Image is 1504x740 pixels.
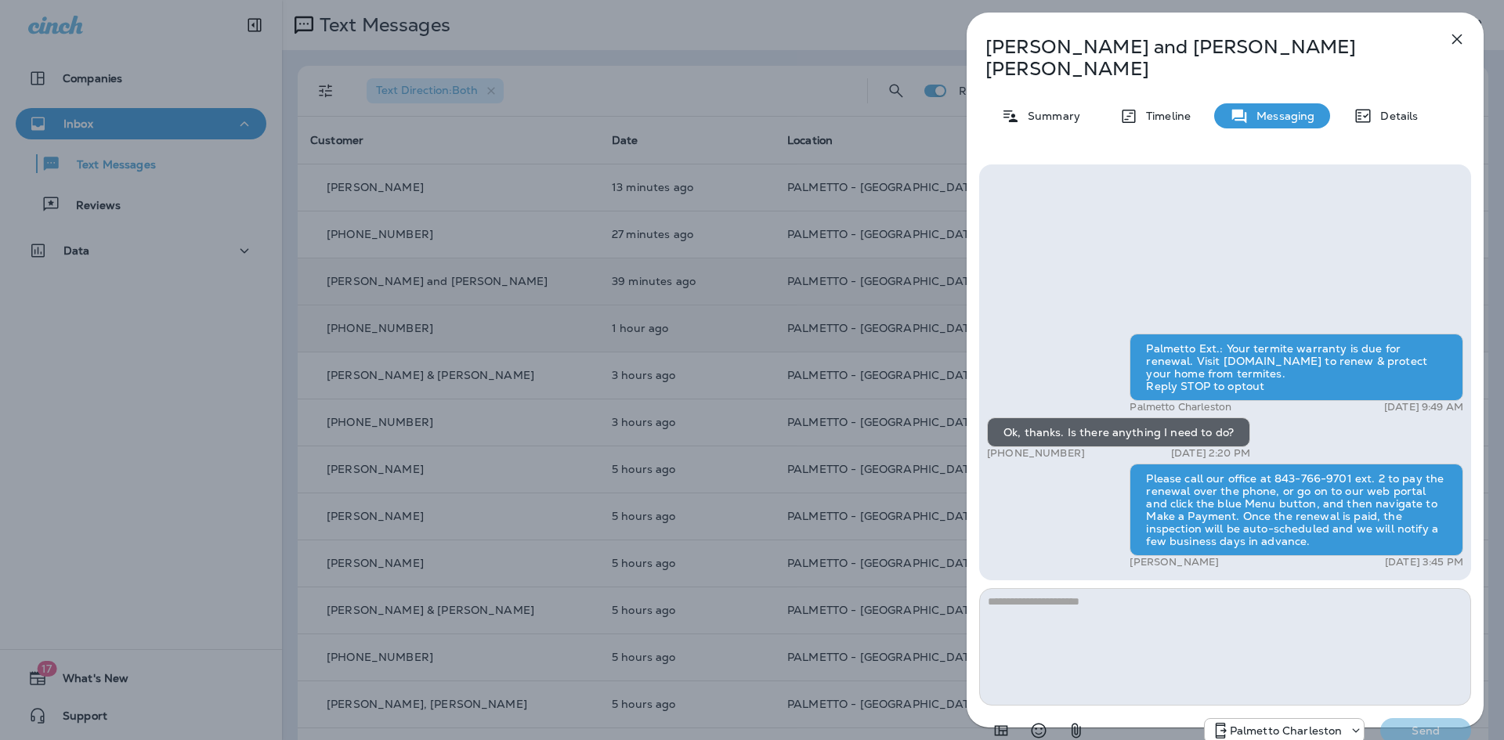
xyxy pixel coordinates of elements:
p: Messaging [1249,110,1314,122]
p: Details [1372,110,1418,122]
p: Palmetto Charleston [1130,401,1231,413]
p: Summary [1020,110,1080,122]
p: [PERSON_NAME] and [PERSON_NAME] [PERSON_NAME] [985,36,1413,80]
div: Palmetto Ext.: Your termite warranty is due for renewal. Visit [DOMAIN_NAME] to renew & protect y... [1130,334,1463,401]
p: [PHONE_NUMBER] [987,447,1085,460]
p: [PERSON_NAME] [1130,556,1219,569]
div: Ok, thanks. Is there anything I need to do? [987,417,1250,447]
p: [DATE] 2:20 PM [1171,447,1250,460]
div: Please call our office at 843-766-9701 ext. 2 to pay the renewal over the phone, or go on to our ... [1130,464,1463,556]
p: [DATE] 3:45 PM [1385,556,1463,569]
p: Timeline [1138,110,1191,122]
p: [DATE] 9:49 AM [1384,401,1463,413]
div: +1 (843) 277-8322 [1205,721,1365,740]
p: Palmetto Charleston [1230,724,1343,737]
